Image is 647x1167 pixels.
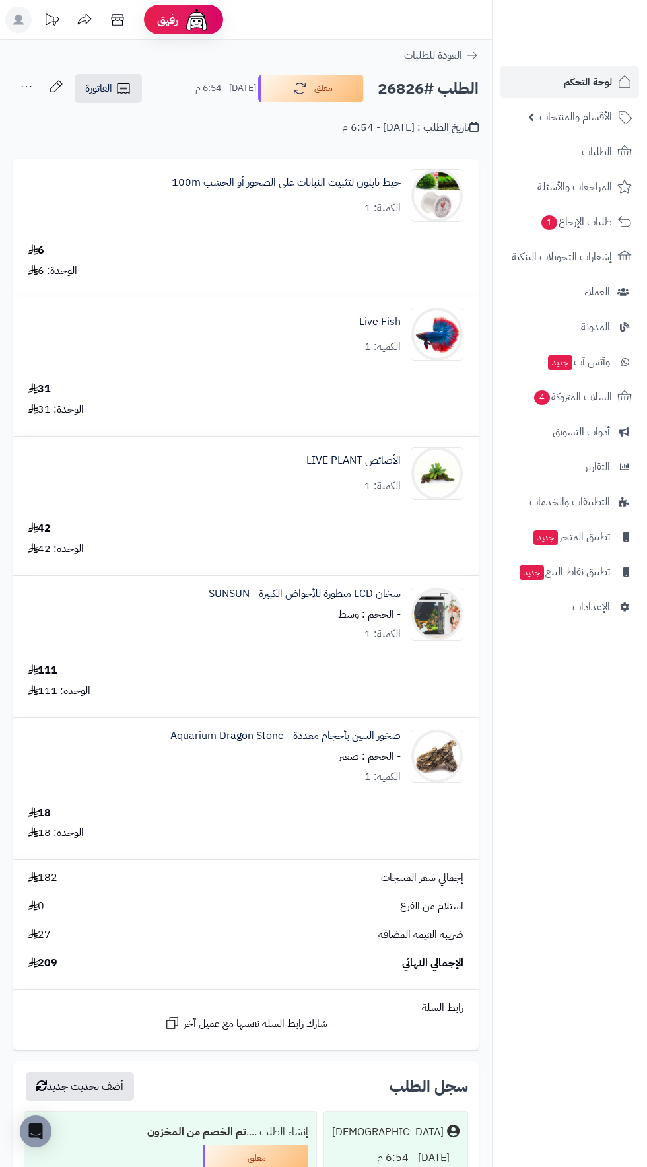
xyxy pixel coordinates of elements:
[28,521,51,536] div: 42
[512,248,612,266] span: إشعارات التحويلات البنكية
[364,339,401,355] div: الكمية: 1
[500,451,639,483] a: التقارير
[28,243,44,258] div: 6
[547,353,610,371] span: وآتس آب
[537,178,612,196] span: المراجعات والأسئلة
[364,627,401,642] div: الكمية: 1
[342,120,479,135] div: تاريخ الطلب : [DATE] - 6:54 م
[500,346,639,378] a: وآتس آبجديد
[28,542,84,557] div: الوحدة: 42
[541,215,557,230] span: 1
[500,486,639,518] a: التطبيقات والخدمات
[338,606,401,622] small: - الحجم : وسط
[364,769,401,785] div: الكمية: 1
[500,381,639,413] a: السلات المتروكة4
[572,598,610,616] span: الإعدادات
[500,591,639,623] a: الإعدادات
[195,82,256,95] small: [DATE] - 6:54 م
[500,241,639,273] a: إشعارات التحويلات البنكية
[75,74,142,103] a: الفاتورة
[26,1072,134,1101] button: أضف تحديث جديد
[28,826,84,841] div: الوحدة: 18
[339,748,401,764] small: - الحجم : صغير
[402,956,463,971] span: الإجمالي النهائي
[28,663,57,678] div: 111
[28,684,90,699] div: الوحدة: 111
[500,416,639,448] a: أدوات التسويق
[28,382,51,397] div: 31
[364,201,401,216] div: الكمية: 1
[411,447,463,500] img: 1670312342-bucephalandra-wavy-leaf-on-root-with-moss-90x90.jpg
[411,308,463,361] img: 1668693416-2844004-Center-1-90x90.jpg
[170,728,401,744] a: صخور التنين بأحجام معددة - Aquarium Dragon Stone
[520,565,544,580] span: جديد
[184,7,210,33] img: ai-face.png
[28,956,57,971] span: 209
[306,453,401,468] a: الأصائص LIVE PLANT
[500,311,639,343] a: المدونة
[539,108,612,126] span: الأقسام والمنتجات
[500,66,639,98] a: لوحة التحكم
[564,73,612,91] span: لوحة التحكم
[500,206,639,238] a: طلبات الإرجاع1
[581,318,610,336] span: المدونة
[548,355,572,370] span: جديد
[258,75,364,102] button: معلق
[534,390,550,405] span: 4
[28,870,57,886] span: 182
[85,81,112,96] span: الفاتورة
[164,1015,327,1032] a: شارك رابط السلة نفسها مع عميل آخر
[18,1001,473,1016] div: رابط السلة
[359,314,401,330] a: Live Fish
[500,171,639,203] a: المراجعات والأسئلة
[518,563,610,581] span: تطبيق نقاط البيع
[404,48,462,63] span: العودة للطلبات
[533,530,558,545] span: جديد
[585,458,610,476] span: التقارير
[332,1125,444,1140] div: [DEMOGRAPHIC_DATA]
[20,1115,51,1147] div: Open Intercom Messenger
[28,927,51,942] span: 27
[500,136,639,168] a: الطلبات
[209,586,401,602] a: سخان LCD متطورة للأحواض الكبيرة - SUNSUN
[411,588,463,641] img: 1749010125-1698923991051-Screenshot_%D9%A2%D9%A0%D9%A2%D9%A3%D9%A1%D9%A1%D9%A0%D9%A2_%D9%A1%D9%A3...
[584,283,610,301] span: العملاء
[28,264,77,279] div: الوحدة: 6
[28,806,51,821] div: 18
[540,213,612,231] span: طلبات الإرجاع
[533,388,612,406] span: السلات المتروكة
[157,12,178,28] span: رفيق
[364,479,401,494] div: الكمية: 1
[184,1016,327,1032] span: شارك رابط السلة نفسها مع عميل آخر
[500,521,639,553] a: تطبيق المتجرجديد
[553,423,610,441] span: أدوات التسويق
[147,1124,246,1140] b: تم الخصم من المخزون
[378,927,463,942] span: ضريبة القيمة المضافة
[404,48,479,63] a: العودة للطلبات
[35,7,68,36] a: تحديثات المنصة
[378,75,479,102] h2: الطلب #26826
[582,143,612,161] span: الطلبات
[390,1079,468,1094] h3: سجل الطلب
[500,556,639,588] a: تطبيق نقاط البيعجديد
[411,730,463,783] img: 1717724045-_vyrn_886dragon-stone-dark-1cz%D8%B3%D8%A8%D8%B5%D9%82%D9%84%D8%B5%D9%84-90x90.jpg
[400,899,463,914] span: استلام من الفرع
[28,899,44,914] span: 0
[172,175,401,190] a: خيط نايلون لتثبيت النباتات على الصخور أو الخشب 100m
[532,528,610,546] span: تطبيق المتجر
[381,870,463,886] span: إجمالي سعر المنتجات
[411,169,463,222] img: 546536s-;gjlj50j0ghhjjk-90x90.jpg
[529,493,610,511] span: التطبيقات والخدمات
[32,1119,308,1145] div: إنشاء الطلب ....
[28,402,84,417] div: الوحدة: 31
[500,276,639,308] a: العملاء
